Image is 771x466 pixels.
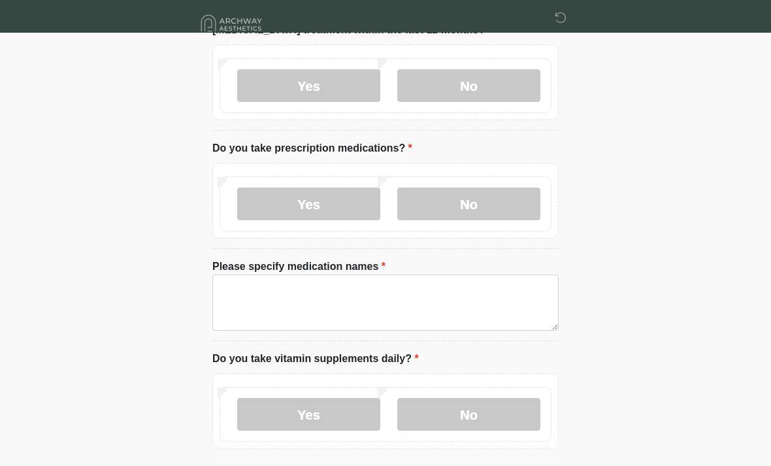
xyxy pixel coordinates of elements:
label: Yes [237,69,380,102]
label: No [397,398,540,431]
label: No [397,188,540,220]
label: No [397,69,540,102]
label: Do you take prescription medications? [212,141,412,156]
label: Yes [237,188,380,220]
img: Archway Aesthetics Logo [199,10,265,37]
label: Yes [237,398,380,431]
label: Please specify medication names [212,259,385,275]
label: Do you take vitamin supplements daily? [212,351,419,367]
